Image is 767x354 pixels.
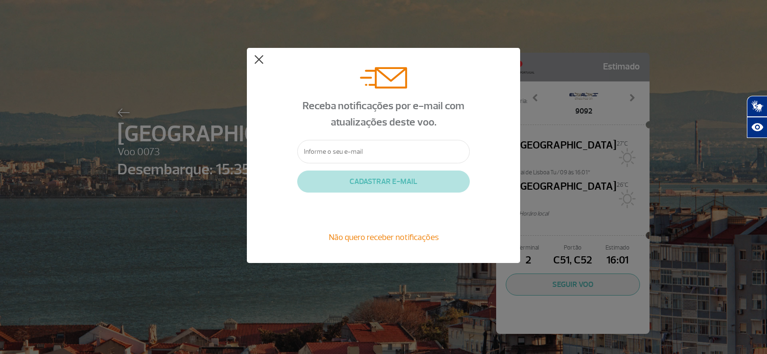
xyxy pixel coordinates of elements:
[329,232,439,242] span: Não quero receber notificações
[302,99,465,129] span: Receba notificações por e-mail com atualizações deste voo.
[747,117,767,138] button: Abrir recursos assistivos.
[297,171,470,193] button: CADASTRAR E-MAIL
[747,96,767,117] button: Abrir tradutor de língua de sinais.
[297,140,470,163] input: Informe o seu e-mail
[747,96,767,138] div: Plugin de acessibilidade da Hand Talk.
